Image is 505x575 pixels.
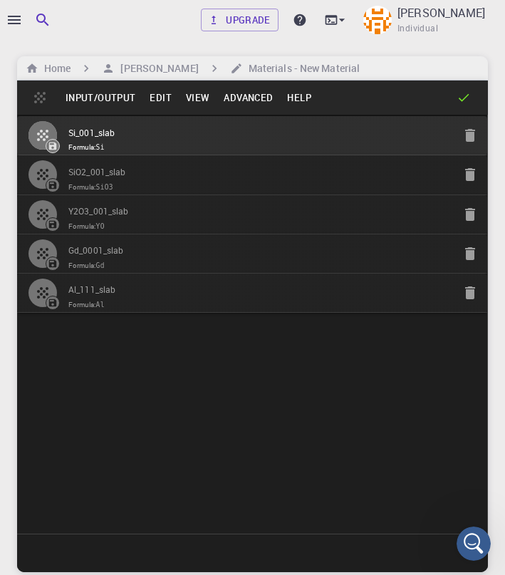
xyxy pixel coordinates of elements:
span: Individual [397,21,438,36]
code: SiO3 [96,183,113,191]
div: Profile image for TimurTeşekkürler Timur.Timur•10h ago [15,189,270,242]
code: YO [96,222,105,230]
a: HelpHero [130,297,177,309]
button: View [179,86,217,109]
span: Destek [31,10,76,23]
div: Timur [63,215,92,230]
span: Formula: [68,142,453,153]
span: Formula: [68,221,453,232]
span: Formula: [68,182,453,193]
img: Profile image for Timur [194,23,222,51]
h6: [PERSON_NAME] [115,61,198,76]
img: Profile image for Timur [29,201,58,229]
span: Formula: [68,260,453,271]
span: Home [55,480,87,489]
button: Advanced [217,86,280,109]
img: logo [28,27,120,50]
div: Recent message [29,180,256,195]
iframe: Intercom live chat [457,527,491,561]
button: Messages [142,444,285,501]
span: Teşekkürler Timur. [63,202,154,213]
button: Input/Output [58,86,142,109]
div: Close [245,23,271,48]
code: Al [96,301,105,309]
h6: Materials - New Material [243,61,360,76]
div: ⚡ by [29,296,256,311]
h6: Home [38,61,71,76]
img: Olcay Gürbüz [363,6,392,34]
code: Si [96,143,105,151]
nav: breadcrumb [23,61,363,76]
a: Upgrade [201,9,278,31]
p: Hi [PERSON_NAME] [28,101,256,125]
p: How can we help? [28,125,256,150]
div: Recent messageProfile image for TimurTeşekkürler Timur.Timur•10h ago [14,167,271,242]
div: • 10h ago [95,215,141,230]
button: Help [280,86,318,109]
button: Edit [142,86,179,109]
span: Formula: [68,299,453,311]
span: Messages [189,480,239,489]
p: [PERSON_NAME] [397,4,485,21]
code: Gd [96,261,105,269]
button: Start a tour [29,261,256,290]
